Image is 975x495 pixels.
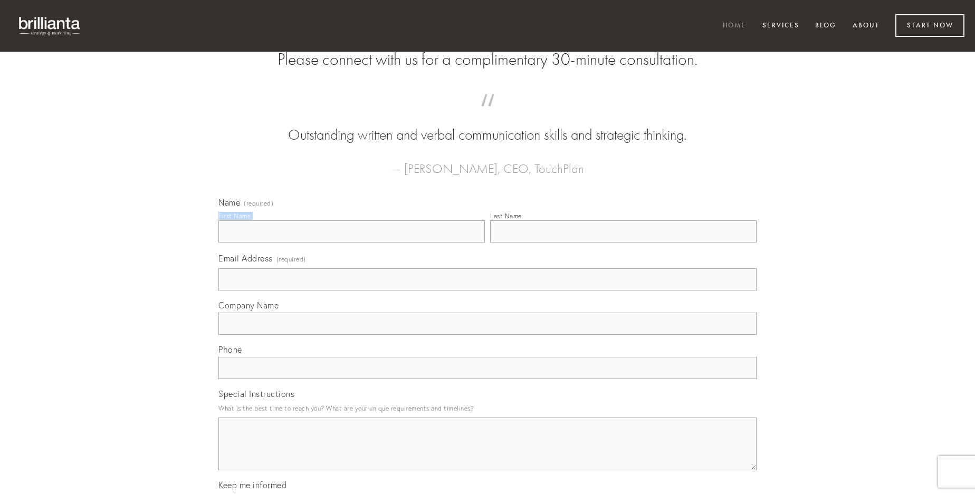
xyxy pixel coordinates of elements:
blockquote: Outstanding written and verbal communication skills and strategic thinking. [235,104,740,145]
span: Email Address [218,253,273,264]
span: Phone [218,344,242,355]
span: “ [235,104,740,125]
a: Start Now [895,14,964,37]
a: Home [716,17,753,35]
a: Blog [808,17,843,35]
span: Special Instructions [218,389,294,399]
a: Services [756,17,806,35]
img: brillianta - research, strategy, marketing [11,11,90,41]
a: About [846,17,886,35]
span: (required) [276,252,306,266]
h2: Please connect with us for a complimentary 30-minute consultation. [218,50,757,70]
div: First Name [218,212,251,220]
div: Last Name [490,212,522,220]
span: (required) [244,200,273,207]
figcaption: — [PERSON_NAME], CEO, TouchPlan [235,145,740,179]
p: What is the best time to reach you? What are your unique requirements and timelines? [218,401,757,415]
span: Company Name [218,300,279,310]
span: Name [218,197,240,208]
span: Keep me informed [218,480,286,490]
